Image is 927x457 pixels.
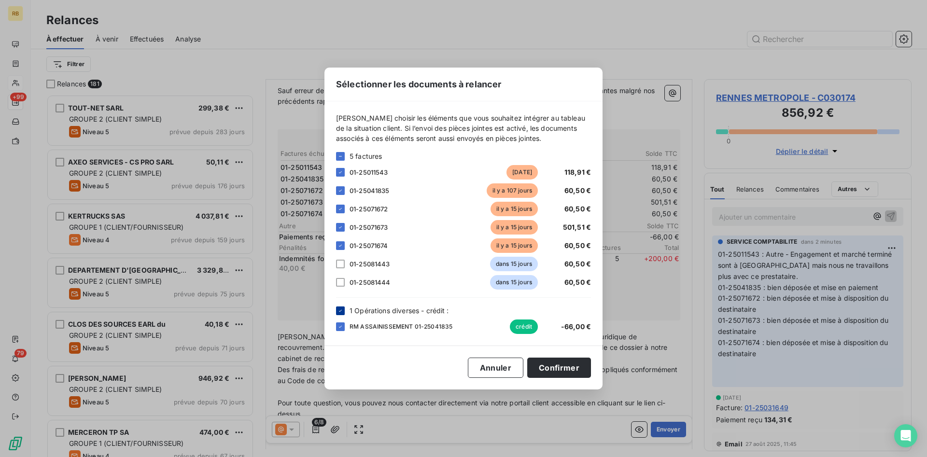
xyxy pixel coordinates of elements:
[491,238,538,253] span: il y a 15 jours
[491,220,538,235] span: il y a 15 jours
[487,183,538,198] span: il y a 107 jours
[564,260,591,268] span: 60,50 €
[350,205,388,213] span: 01-25071672
[894,424,917,447] div: Open Intercom Messenger
[350,305,449,316] span: 1 Opérations diverses - crédit :
[350,322,452,331] span: RM ASSAINISSEMENT 01-25041835
[490,275,538,290] span: dans 15 jours
[561,322,591,331] span: -66,00 €
[468,358,523,378] button: Annuler
[336,78,502,91] span: Sélectionner les documents à relancer
[350,223,388,231] span: 01-25071673
[350,242,388,249] span: 01-25071674
[350,278,391,286] span: 01-25081444
[350,168,388,176] span: 01-25011543
[350,151,382,161] span: 5 factures
[564,168,591,176] span: 118,91 €
[350,187,390,194] span: 01-25041835
[527,358,591,378] button: Confirmer
[563,223,591,231] span: 501,51 €
[564,241,591,249] span: 60,50 €
[564,278,591,286] span: 60,50 €
[490,257,538,271] span: dans 15 jours
[491,202,538,216] span: il y a 15 jours
[350,260,390,268] span: 01-25081443
[564,205,591,213] span: 60,50 €
[506,165,538,180] span: [DATE]
[564,186,591,194] span: 60,50 €
[336,113,591,143] span: [PERSON_NAME] choisir les éléments que vous souhaitez intégrer au tableau de la situation client....
[510,319,538,334] span: crédit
